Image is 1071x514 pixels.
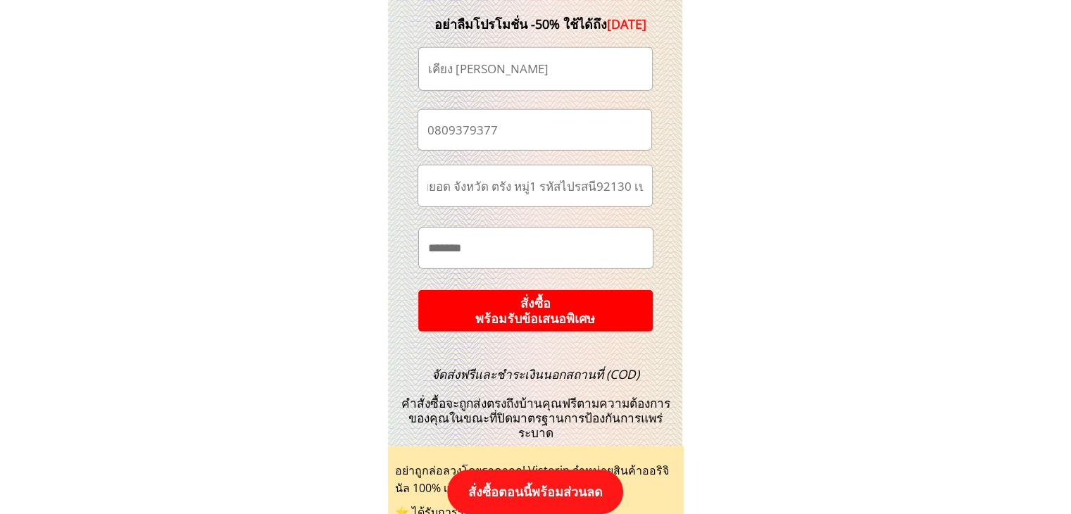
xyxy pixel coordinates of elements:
[424,110,646,150] input: เบอร์โทรศัพท์
[417,290,653,332] p: สั่งซื้อ พร้อมรับข้อเสนอพิเศษ
[424,165,646,206] input: ที่อยู่จัดส่ง
[432,366,639,382] span: จัดส่งฟรีและชำระเงินนอกสถานที่ (COD)
[447,470,623,514] p: สั่งซื้อตอนนี้พร้อมส่วนลด
[413,14,668,35] div: อย่าลืมโปรโมชั่น -50% ใช้ได้ถึง
[425,48,646,90] input: ชื่อ-นามสกุล
[607,15,646,32] span: [DATE]
[393,368,679,441] h3: คำสั่งซื้อจะถูกส่งตรงถึงบ้านคุณฟรีตามความต้องการของคุณในขณะที่ปิดมาตรฐานการป้องกันการแพร่ระบาด
[395,462,677,498] div: อย่าถูกล่อลวงโดยราคาถูก! Vistorin จำหน่ายสินค้าออริจินัล 100% เท่านั้น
